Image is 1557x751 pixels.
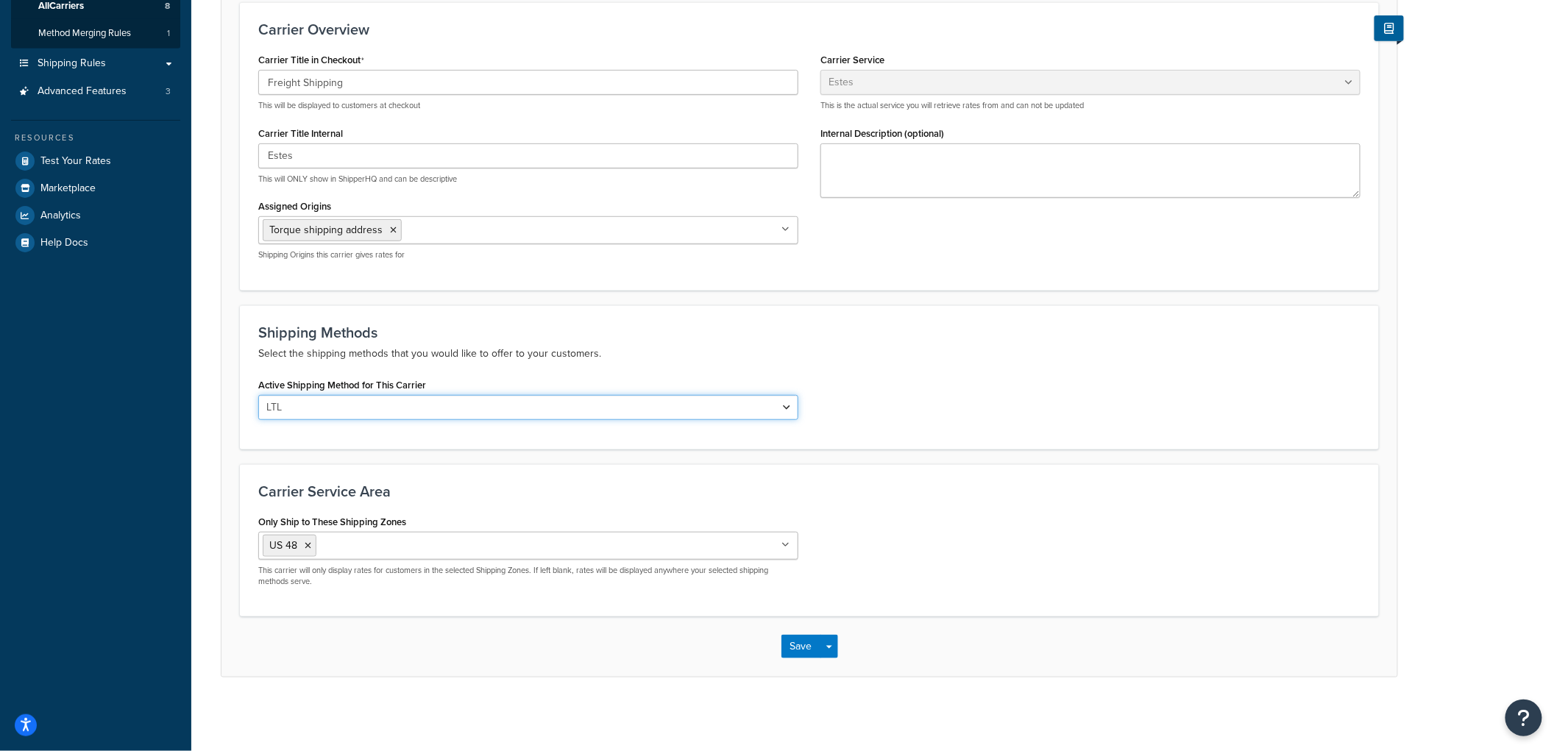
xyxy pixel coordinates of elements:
[11,50,180,77] a: Shipping Rules
[11,175,180,202] a: Marketplace
[258,174,798,185] p: This will ONLY show in ShipperHQ and can be descriptive
[258,345,1361,363] p: Select the shipping methods that you would like to offer to your customers.
[40,182,96,195] span: Marketplace
[258,201,331,212] label: Assigned Origins
[820,100,1361,111] p: This is the actual service you will retrieve rates from and can not be updated
[258,483,1361,499] h3: Carrier Service Area
[781,635,821,658] button: Save
[269,222,383,238] span: Torque shipping address
[11,132,180,144] div: Resources
[11,20,180,47] a: Method Merging Rules1
[40,155,111,168] span: Test Your Rates
[258,324,1361,341] h3: Shipping Methods
[11,202,180,229] a: Analytics
[11,148,180,174] a: Test Your Rates
[40,210,81,222] span: Analytics
[38,85,127,98] span: Advanced Features
[38,57,106,70] span: Shipping Rules
[11,78,180,105] a: Advanced Features3
[820,128,944,139] label: Internal Description (optional)
[258,54,364,66] label: Carrier Title in Checkout
[38,27,131,40] span: Method Merging Rules
[1505,700,1542,736] button: Open Resource Center
[258,516,406,527] label: Only Ship to These Shipping Zones
[11,78,180,105] li: Advanced Features
[1375,15,1404,41] button: Show Help Docs
[167,27,170,40] span: 1
[258,565,798,588] p: This carrier will only display rates for customers in the selected Shipping Zones. If left blank,...
[40,237,88,249] span: Help Docs
[258,249,798,260] p: Shipping Origins this carrier gives rates for
[258,380,426,391] label: Active Shipping Method for This Carrier
[11,20,180,47] li: Method Merging Rules
[166,85,171,98] span: 3
[258,128,343,139] label: Carrier Title Internal
[11,229,180,256] a: Help Docs
[258,100,798,111] p: This will be displayed to customers at checkout
[269,538,297,553] span: US 48
[820,54,884,65] label: Carrier Service
[258,21,1361,38] h3: Carrier Overview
